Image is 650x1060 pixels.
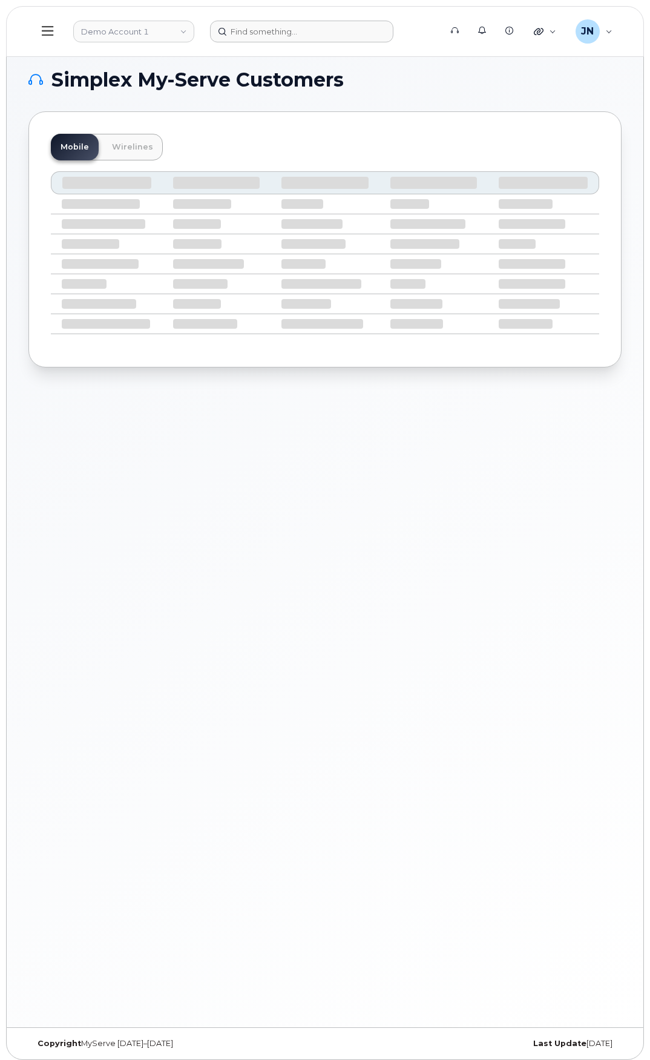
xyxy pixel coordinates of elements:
[325,1039,622,1048] div: [DATE]
[51,71,344,89] span: Simplex My-Serve Customers
[28,1039,325,1048] div: MyServe [DATE]–[DATE]
[38,1039,81,1048] strong: Copyright
[533,1039,586,1048] strong: Last Update
[102,134,163,160] a: Wirelines
[51,134,99,160] a: Mobile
